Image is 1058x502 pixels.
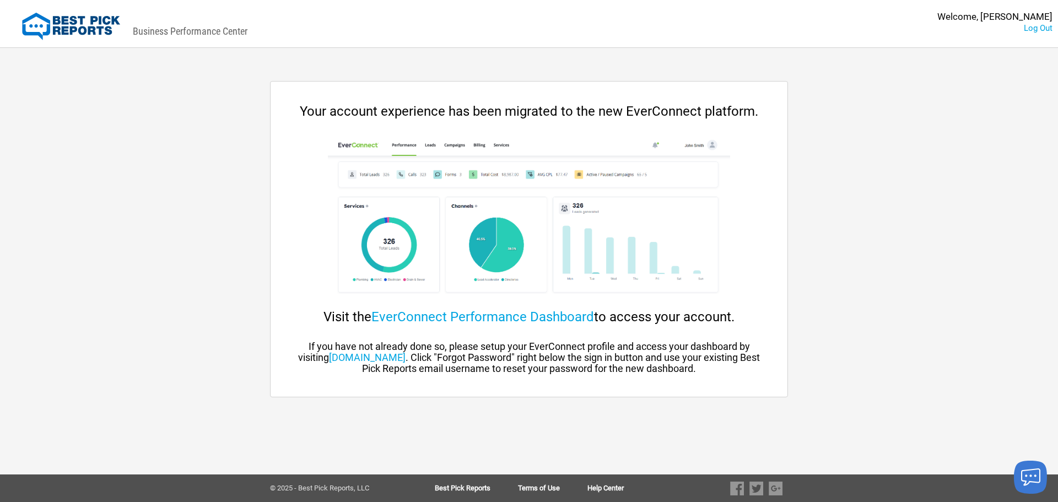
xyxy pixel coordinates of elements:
a: Log Out [1024,23,1052,33]
a: Help Center [587,484,624,492]
a: EverConnect Performance Dashboard [371,309,594,325]
div: Welcome, [PERSON_NAME] [937,11,1052,23]
button: Launch chat [1014,461,1047,494]
a: Best Pick Reports [435,484,518,492]
div: Visit the to access your account. [293,309,765,325]
div: Your account experience has been migrated to the new EverConnect platform. [293,104,765,119]
img: Best Pick Reports Logo [22,13,120,40]
img: cp-dashboard.png [328,136,730,301]
a: [DOMAIN_NAME] [329,352,406,363]
div: © 2025 - Best Pick Reports, LLC [270,484,400,492]
div: If you have not already done so, please setup your EverConnect profile and access your dashboard ... [293,341,765,374]
a: Terms of Use [518,484,587,492]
